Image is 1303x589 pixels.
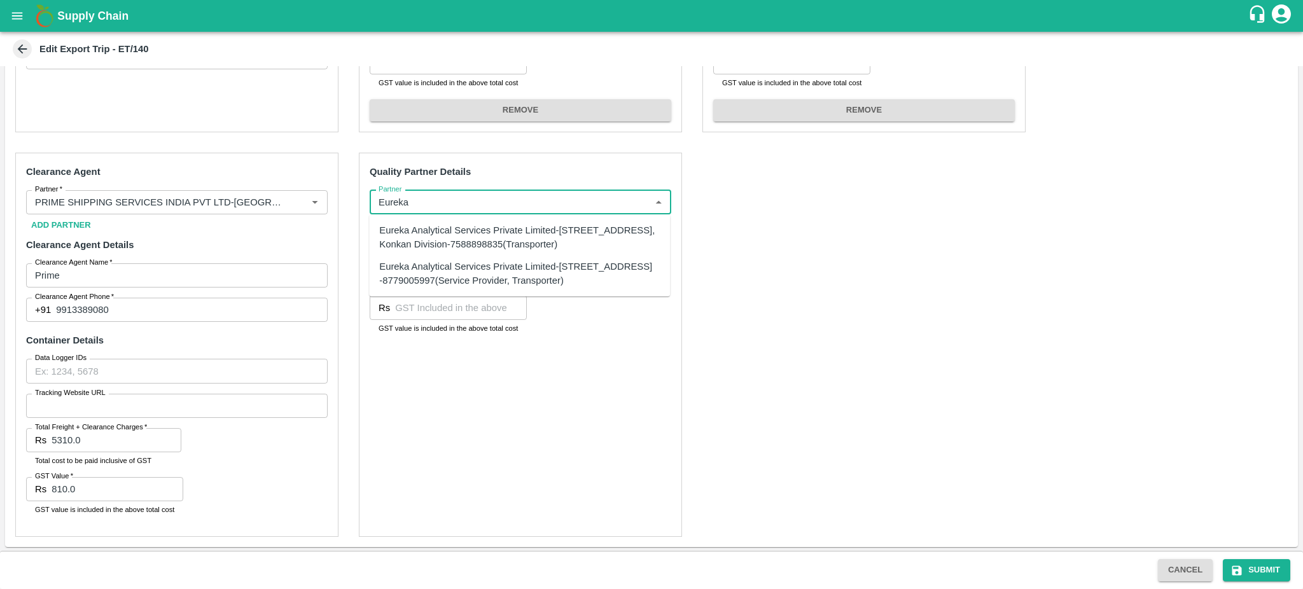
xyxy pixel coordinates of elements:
p: Rs [379,301,390,315]
button: Add Partner [26,214,96,237]
p: Rs [35,433,46,447]
label: Clearance Agent Phone [35,292,114,302]
div: Eureka Analytical Services Private Limited-[STREET_ADDRESS] -8779005997(Service Provider, Transpo... [379,260,660,288]
label: GST Value [35,471,73,482]
strong: Container Details [26,335,104,345]
button: REMOVE [370,99,671,121]
label: Clearance Agent Name [35,258,113,268]
p: GST value is included in the above total cost [722,77,861,88]
input: Select Partner [30,194,286,211]
label: Partner [35,184,62,195]
button: Open [307,194,323,211]
p: GST value is included in the above total cost [379,322,518,334]
button: Submit [1223,559,1290,581]
div: customer-support [1248,4,1270,27]
label: Total Freight + Clearance Charges [35,422,147,433]
input: Select Partner [373,194,646,211]
input: GST Included in the above cost [52,477,183,501]
p: GST value is included in the above total cost [379,77,518,88]
label: Tracking Website URL [35,388,106,398]
img: logo [32,3,57,29]
button: Close [650,194,667,211]
strong: Clearance Agent Details [26,240,134,250]
strong: Clearance Agent [26,167,101,177]
p: +91 [35,303,51,317]
button: REMOVE [713,99,1015,121]
p: GST value is included in the above total cost [35,504,174,515]
strong: Quality Partner Details [370,167,471,177]
p: Rs [35,482,46,496]
label: Data Logger IDs [35,353,87,363]
button: Cancel [1158,559,1213,581]
p: Total cost to be paid inclusive of GST [35,455,172,466]
input: Ex: 1234, 5678 [26,359,328,383]
input: GST Included in the above cost [395,295,527,319]
b: Edit Export Trip - ET/140 [39,44,149,54]
b: Supply Chain [57,10,129,22]
div: Eureka Analytical Services Private Limited-[STREET_ADDRESS], Konkan Division-7588898835(Transporter) [379,223,660,252]
label: Partner [379,184,402,195]
button: open drawer [3,1,32,31]
a: Supply Chain [57,7,1248,25]
div: account of current user [1270,3,1293,29]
